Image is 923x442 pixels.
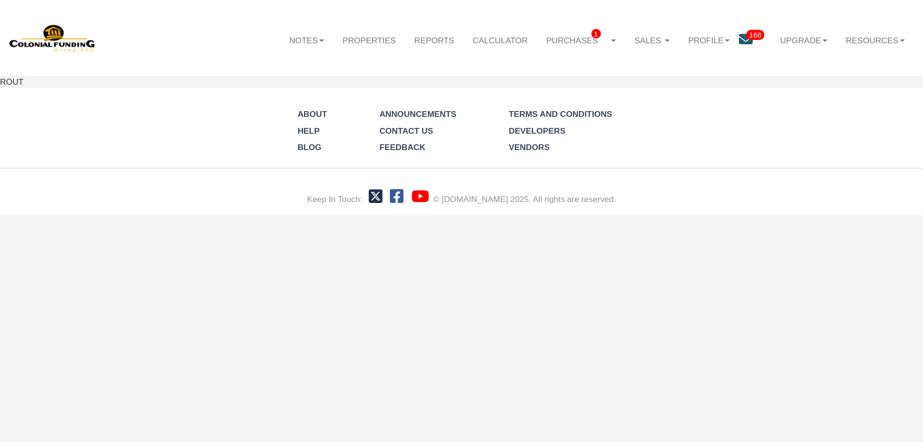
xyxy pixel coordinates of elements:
[379,126,433,136] a: Contact Us
[771,26,837,54] a: Upgrade
[746,30,764,40] span: 168
[405,26,464,54] a: Reports
[679,26,739,54] a: Profile
[509,109,612,119] a: Terms and Conditions
[591,29,601,39] span: 1
[379,109,456,119] a: Announcements
[9,24,96,52] img: 579666
[463,26,537,54] a: Calculator
[509,142,549,152] a: Vendors
[433,193,616,205] div: © [DOMAIN_NAME] 2025. All rights are reserved.
[298,126,320,136] a: Help
[333,26,405,54] a: Properties
[298,142,322,152] a: Blog
[379,142,425,152] a: Feedback
[836,26,914,54] a: Resources
[280,26,333,54] a: Notes
[739,26,771,56] a: 168
[307,193,362,205] div: Keep In Touch:
[509,126,565,136] a: Developers
[298,109,327,119] a: About
[537,26,625,54] a: Purchases1
[625,26,679,54] a: Sales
